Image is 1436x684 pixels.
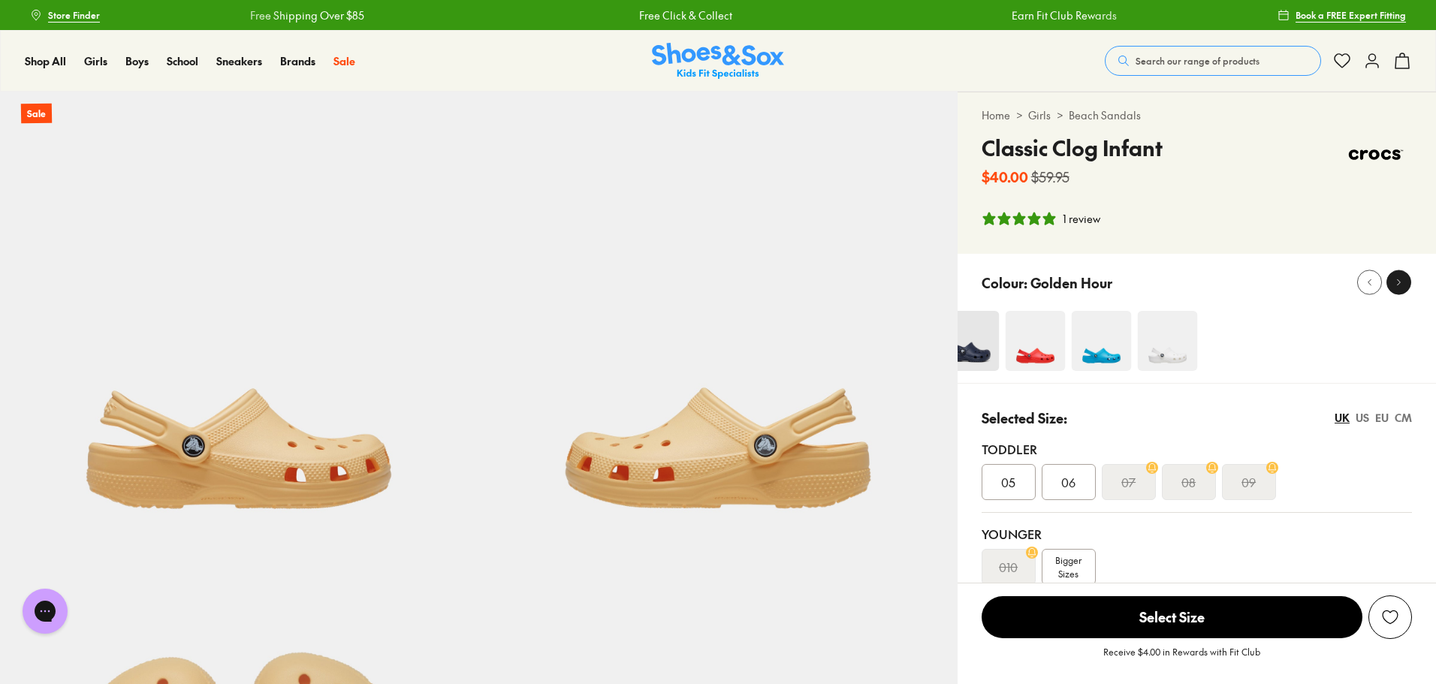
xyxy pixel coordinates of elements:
[249,8,364,23] a: Free Shipping Over $85
[30,2,100,29] a: Store Finder
[1069,107,1141,123] a: Beach Sandals
[125,53,149,69] a: Boys
[125,53,149,68] span: Boys
[982,408,1067,428] p: Selected Size:
[1137,311,1197,371] img: 4-476235_1
[1071,311,1131,371] img: 4-502788_1
[280,53,315,68] span: Brands
[1136,54,1260,68] span: Search our range of products
[982,107,1412,123] div: > >
[333,53,355,68] span: Sale
[1356,410,1369,426] div: US
[1368,595,1412,639] button: Add to Wishlist
[1241,473,1256,491] s: 09
[21,104,52,124] p: Sale
[1105,46,1321,76] button: Search our range of products
[1335,410,1350,426] div: UK
[167,53,198,69] a: School
[1181,473,1196,491] s: 08
[216,53,262,68] span: Sneakers
[25,53,66,69] a: Shop All
[1005,311,1065,371] img: 4-553244_1
[939,311,999,371] img: 4-367733_1
[1011,8,1116,23] a: Earn Fit Club Rewards
[982,132,1163,164] h4: Classic Clog Infant
[999,558,1018,576] s: 010
[982,273,1027,293] p: Colour:
[1055,553,1082,580] span: Bigger Sizes
[84,53,107,68] span: Girls
[982,595,1362,639] button: Select Size
[1028,107,1051,123] a: Girls
[982,596,1362,638] span: Select Size
[982,440,1412,458] div: Toddler
[652,43,784,80] a: Shoes & Sox
[982,107,1010,123] a: Home
[1121,473,1136,491] s: 07
[333,53,355,69] a: Sale
[48,8,100,22] span: Store Finder
[1375,410,1389,426] div: EU
[1031,167,1069,187] s: $59.95
[1001,473,1015,491] span: 05
[1278,2,1406,29] a: Book a FREE Expert Fitting
[1061,473,1075,491] span: 06
[280,53,315,69] a: Brands
[84,53,107,69] a: Girls
[25,53,66,68] span: Shop All
[1340,132,1412,177] img: Vendor logo
[1030,273,1112,293] p: Golden Hour
[167,53,198,68] span: School
[216,53,262,69] a: Sneakers
[1063,211,1100,227] div: 1 review
[982,211,1100,227] button: 5 stars, 1 ratings
[638,8,732,23] a: Free Click & Collect
[652,43,784,80] img: SNS_Logo_Responsive.svg
[1395,410,1412,426] div: CM
[1103,645,1260,672] p: Receive $4.00 in Rewards with Fit Club
[478,92,957,570] img: 5-538765_1
[982,167,1028,187] b: $40.00
[15,583,75,639] iframe: Gorgias live chat messenger
[1296,8,1406,22] span: Book a FREE Expert Fitting
[982,525,1412,543] div: Younger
